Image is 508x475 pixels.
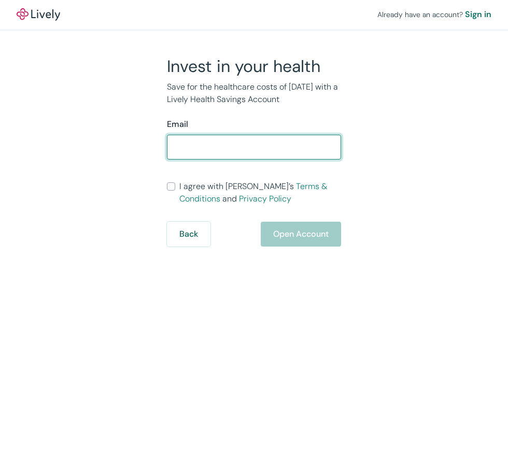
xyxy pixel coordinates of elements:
h2: Invest in your health [167,56,341,77]
label: Email [167,118,188,131]
div: Already have an account? [377,8,491,21]
a: LivelyLively [17,8,60,21]
span: I agree with [PERSON_NAME]’s and [179,180,341,205]
a: Sign in [465,8,491,21]
a: Privacy Policy [239,193,291,204]
button: Back [167,222,210,247]
p: Save for the healthcare costs of [DATE] with a Lively Health Savings Account [167,81,341,106]
img: Lively [17,8,60,21]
